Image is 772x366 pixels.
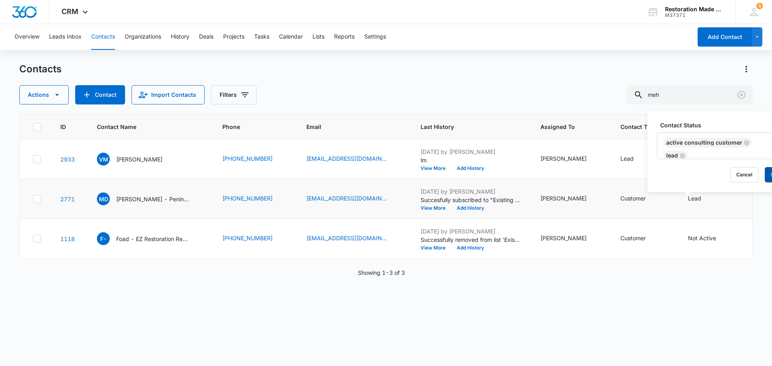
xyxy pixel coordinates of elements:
[306,234,387,242] a: [EMAIL_ADDRESS][DOMAIN_NAME]
[540,194,587,202] div: [PERSON_NAME]
[199,24,214,50] button: Deals
[742,140,749,145] div: Remove Active Consulting Customer
[49,24,82,50] button: Leads Inbox
[60,156,75,163] a: Navigate to contact details page for Vijay Mehta
[620,154,648,164] div: Contact Type - Lead - Select to Edit Field
[540,194,601,204] div: Assigned To - Gregg Sargent - Select to Edit Field
[306,154,387,163] a: [EMAIL_ADDRESS][DOMAIN_NAME]
[451,206,490,211] button: Add History
[211,85,257,104] button: Filters
[222,154,287,164] div: Phone - (778) 895-9000 - Select to Edit Field
[222,194,273,202] a: [PHONE_NUMBER]
[421,147,521,156] p: [DATE] by [PERSON_NAME]
[540,234,587,242] div: [PERSON_NAME]
[279,24,303,50] button: Calendar
[421,166,451,171] button: View More
[421,235,521,244] p: Successfully removed from list 'Existing Contacts'.
[60,123,66,131] span: ID
[97,232,203,245] div: Contact Name - Foad - EZ Restoration Referral Mehdi - Select to Edit Field
[306,154,401,164] div: Email - cvisimm@gmail.com - Select to Edit Field
[620,194,646,202] div: Customer
[306,234,401,243] div: Email - ezrestorationca@gmail.com - Select to Edit Field
[60,196,75,202] a: Navigate to contact details page for Mehmet Deniz - Peninsula Restoration
[688,234,716,242] div: Not Active
[688,194,716,204] div: Contact Status - Lead - Select to Edit Field
[421,245,451,250] button: View More
[14,24,39,50] button: Overview
[97,123,191,131] span: Contact Name
[756,3,763,9] span: 5
[540,154,587,163] div: [PERSON_NAME]
[364,24,386,50] button: Settings
[116,235,189,243] p: Foad - EZ Restoration Referral Mehdi
[540,234,601,243] div: Assigned To - Gregg Sargent - Select to Edit Field
[688,234,731,243] div: Contact Status - Not Active - Select to Edit Field
[97,232,110,245] span: F-
[665,12,724,18] div: account id
[254,24,269,50] button: Tasks
[451,166,490,171] button: Add History
[756,3,763,9] div: notifications count
[730,167,758,182] button: Cancel
[222,234,287,243] div: Phone - +1 (415) 994-0164 - Select to Edit Field
[665,6,724,12] div: account name
[666,140,742,145] div: Active Consulting Customer
[131,85,205,104] button: Import Contacts
[62,7,78,16] span: CRM
[312,24,324,50] button: Lists
[91,24,115,50] button: Contacts
[306,123,390,131] span: Email
[97,192,110,205] span: MD
[171,24,189,50] button: History
[97,153,110,166] span: VM
[421,206,451,211] button: View More
[540,123,589,131] span: Assigned To
[222,123,275,131] span: Phone
[97,192,203,205] div: Contact Name - Mehmet Deniz - Peninsula Restoration - Select to Edit Field
[740,63,753,76] button: Actions
[678,153,685,158] div: Remove Lead
[334,24,355,50] button: Reports
[735,88,748,101] button: Clear
[421,227,521,235] p: [DATE] by [PERSON_NAME]
[620,234,646,242] div: Customer
[620,123,657,131] span: Contact Type
[125,24,161,50] button: Organizations
[306,194,401,204] div: Email - mehmetdeniz22@yahoo.com - Select to Edit Field
[116,155,162,164] p: [PERSON_NAME]
[421,187,521,196] p: [DATE] by [PERSON_NAME]
[19,85,69,104] button: Actions
[306,194,387,202] a: [EMAIL_ADDRESS][DOMAIN_NAME]
[421,196,521,204] p: Succesfully subscribed to "Existing Clients".
[666,153,678,158] div: Lead
[627,85,753,104] input: Search Contacts
[698,27,752,47] button: Add Contact
[451,245,490,250] button: Add History
[540,154,601,164] div: Assigned To - Nate Cisney - Select to Edit Field
[97,153,177,166] div: Contact Name - Vijay Mehta - Select to Edit Field
[620,194,660,204] div: Contact Type - Customer - Select to Edit Field
[421,123,509,131] span: Last History
[222,154,273,163] a: [PHONE_NUMBER]
[116,195,189,203] p: [PERSON_NAME] - Peninsula Restoration
[688,194,701,202] div: Lead
[620,154,634,163] div: Lead
[60,235,75,242] a: Navigate to contact details page for Foad - EZ Restoration Referral Mehdi
[421,156,521,164] p: lm
[358,268,405,277] p: Showing 1-3 of 3
[222,194,287,204] div: Phone - (714) 244-2373 - Select to Edit Field
[19,63,62,75] h1: Contacts
[222,234,273,242] a: [PHONE_NUMBER]
[620,234,660,243] div: Contact Type - Customer - Select to Edit Field
[223,24,244,50] button: Projects
[75,85,125,104] button: Add Contact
